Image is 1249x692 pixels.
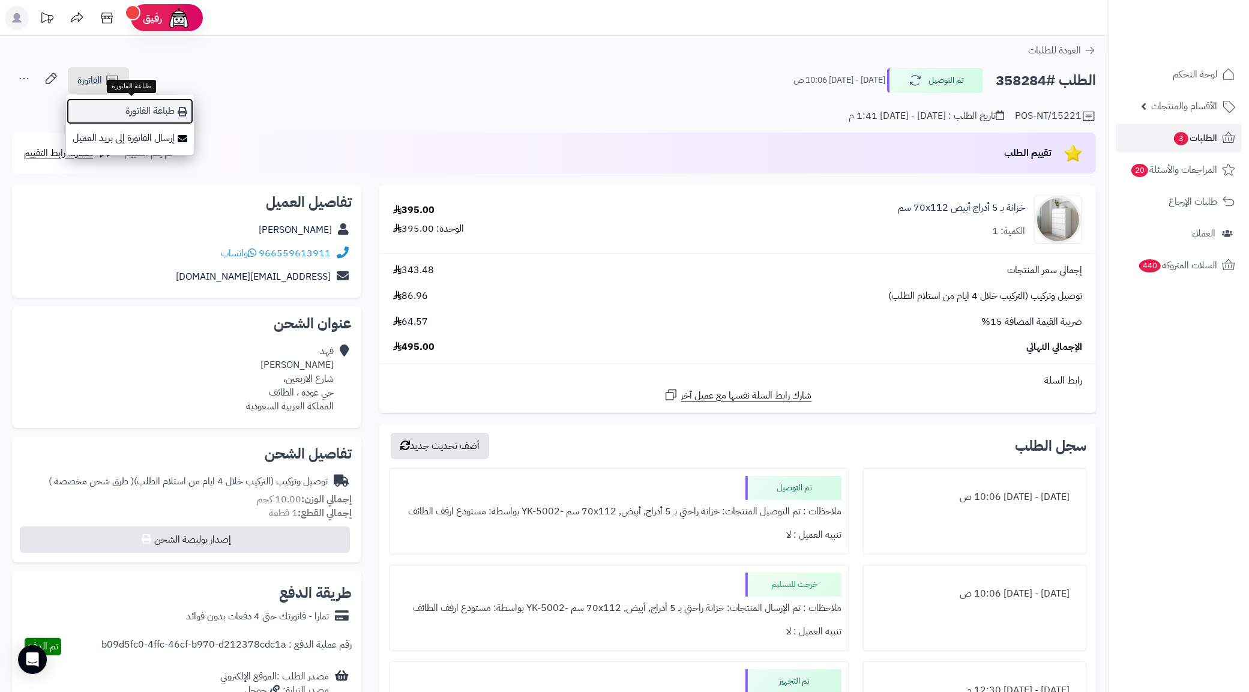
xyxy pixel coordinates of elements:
[888,289,1082,303] span: توصيل وتركيب (التركيب خلال 4 ايام من استلام الطلب)
[186,610,329,624] div: تمارا - فاتورتك حتى 4 دفعات بدون فوائد
[68,67,129,94] a: الفاتورة
[1131,164,1149,178] span: 20
[664,388,812,403] a: شارك رابط السلة نفسها مع عميل آخر
[77,73,102,88] span: الفاتورة
[24,146,113,160] a: مشاركة رابط التقييم
[1139,259,1161,273] span: 440
[101,638,352,655] div: رقم عملية الدفع : b09d5fc0-4ffc-46cf-b970-d212378cdc1a
[1151,98,1217,115] span: الأقسام والمنتجات
[1116,60,1242,89] a: لوحة التحكم
[898,201,1025,215] a: خزانة بـ 5 أدراج أبيض ‎70x112 سم‏
[24,146,93,160] span: مشاركة رابط التقييم
[1116,187,1242,216] a: طلبات الإرجاع
[1035,196,1082,244] img: 1747726680-1724661648237-1702540482953-8486464545656-90x90.jpg
[301,492,352,507] strong: إجمالي الوزن:
[1167,9,1238,34] img: logo-2.png
[22,316,352,331] h2: عنوان الشحن
[143,11,162,25] span: رفيق
[246,344,334,413] div: فهد [PERSON_NAME] شارع الاربعين، حي عوده ، الطائف المملكة العربية السعودية
[393,289,428,303] span: 86.96
[793,74,885,86] small: [DATE] - [DATE] 10:06 ص
[1028,43,1096,58] a: العودة للطلبات
[393,315,428,329] span: 64.57
[871,582,1079,606] div: [DATE] - [DATE] 10:06 ص
[397,620,841,643] div: تنبيه العميل : لا
[992,224,1025,238] div: الكمية: 1
[22,447,352,461] h2: تفاصيل الشحن
[49,474,134,489] span: ( طرق شحن مخصصة )
[66,125,194,152] a: إرسال الفاتورة إلى بريد العميل
[849,109,1004,123] div: تاريخ الطلب : [DATE] - [DATE] 1:41 م
[745,476,841,500] div: تم التوصيل
[257,492,352,507] small: 10.00 كجم
[279,586,352,600] h2: طريقة الدفع
[49,475,328,489] div: توصيل وتركيب (التركيب خلال 4 ايام من استلام الطلب)
[32,6,62,33] a: تحديثات المنصة
[1116,155,1242,184] a: المراجعات والأسئلة20
[393,340,435,354] span: 495.00
[393,203,435,217] div: 395.00
[981,315,1082,329] span: ضريبة القيمة المضافة 15%
[22,195,352,209] h2: تفاصيل العميل
[1173,130,1217,146] span: الطلبات
[1116,251,1242,280] a: السلات المتروكة440
[745,573,841,597] div: خرجت للتسليم
[1173,66,1217,83] span: لوحة التحكم
[18,645,47,674] div: Open Intercom Messenger
[1192,225,1215,242] span: العملاء
[107,80,156,93] div: طباعة الفاتورة
[176,269,331,284] a: [EMAIL_ADDRESS][DOMAIN_NAME]
[66,98,194,125] a: طباعة الفاتورة
[1007,263,1082,277] span: إجمالي سعر المنتجات
[269,506,352,520] small: 1 قطعة
[20,526,350,553] button: إصدار بوليصة الشحن
[1015,439,1086,453] h3: سجل الطلب
[28,639,58,654] span: تم الدفع
[391,433,489,459] button: أضف تحديث جديد
[1028,43,1081,58] span: العودة للطلبات
[1130,161,1217,178] span: المراجعات والأسئلة
[393,263,434,277] span: 343.48
[397,597,841,620] div: ملاحظات : تم الإرسال المنتجات: خزانة راحتي بـ 5 أدراج, أبيض, ‎70x112 سم‏ -YK-5002 بواسطة: مستودع ...
[259,223,332,237] a: [PERSON_NAME]
[167,6,191,30] img: ai-face.png
[393,222,464,236] div: الوحدة: 395.00
[397,500,841,523] div: ملاحظات : تم التوصيل المنتجات: خزانة راحتي بـ 5 أدراج, أبيض, ‎70x112 سم‏ -YK-5002 بواسطة: مستودع ...
[221,246,256,260] a: واتساب
[397,523,841,547] div: تنبيه العميل : لا
[1015,109,1096,124] div: POS-NT/15221
[996,68,1096,93] h2: الطلب #358284
[1116,124,1242,152] a: الطلبات3
[1138,257,1217,274] span: السلات المتروكة
[1004,146,1052,160] span: تقييم الطلب
[871,486,1079,509] div: [DATE] - [DATE] 10:06 ص
[681,389,812,403] span: شارك رابط السلة نفسها مع عميل آخر
[1116,219,1242,248] a: العملاء
[384,374,1091,388] div: رابط السلة
[887,68,983,93] button: تم التوصيل
[1026,340,1082,354] span: الإجمالي النهائي
[298,506,352,520] strong: إجمالي القطع:
[259,246,331,260] a: 966559613911
[1169,193,1217,210] span: طلبات الإرجاع
[1174,132,1189,146] span: 3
